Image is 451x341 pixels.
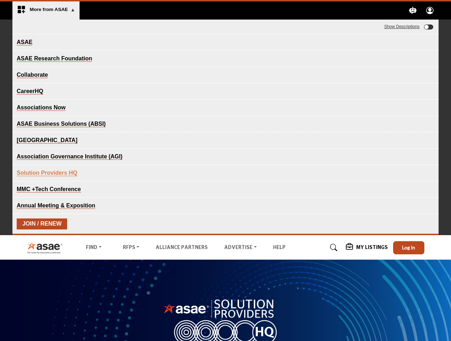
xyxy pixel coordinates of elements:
a: Search [323,242,342,253]
a: Find [81,243,107,253]
a: ASAE - opens in new tab [17,39,32,45]
a: Annual Meeting & Exposition - opens in new tab [17,202,95,209]
a: MMC +Tech Conference - opens in new tab [17,186,81,193]
a: Join / Renew - opens in new tab [17,218,67,229]
a: Associations Now - opens in new tab [17,104,66,111]
div: More from ASAE [12,1,80,20]
a: CareerHQ - opens in new tab [17,88,43,94]
a: ASAE Academy - opens in new tab [17,137,77,144]
img: Site Logo [27,242,66,254]
span: More from ASAE [30,7,75,12]
a: RFPs [118,243,145,253]
button: Log In [393,241,424,254]
a: Alliance Partners [156,245,208,250]
div: My Listings [346,243,388,252]
a: Advertise [219,243,262,253]
a: Collaborate - opens in new tab [17,72,48,78]
a: Associations Governance Institute (AGI) - opens in new tab [17,153,123,160]
span: Log In [402,244,415,250]
a: Help [273,245,286,250]
a: ASAE Business Solutions (ABSI) - opens in new tab [17,121,106,127]
a: Solution Providers HQ - opens in new tab [17,170,77,176]
a: ASAE Research Foundation - opens in new tab [17,55,92,62]
a: Show or Hide Link Descriptions [384,24,419,29]
h5: My Listings [356,244,388,251]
